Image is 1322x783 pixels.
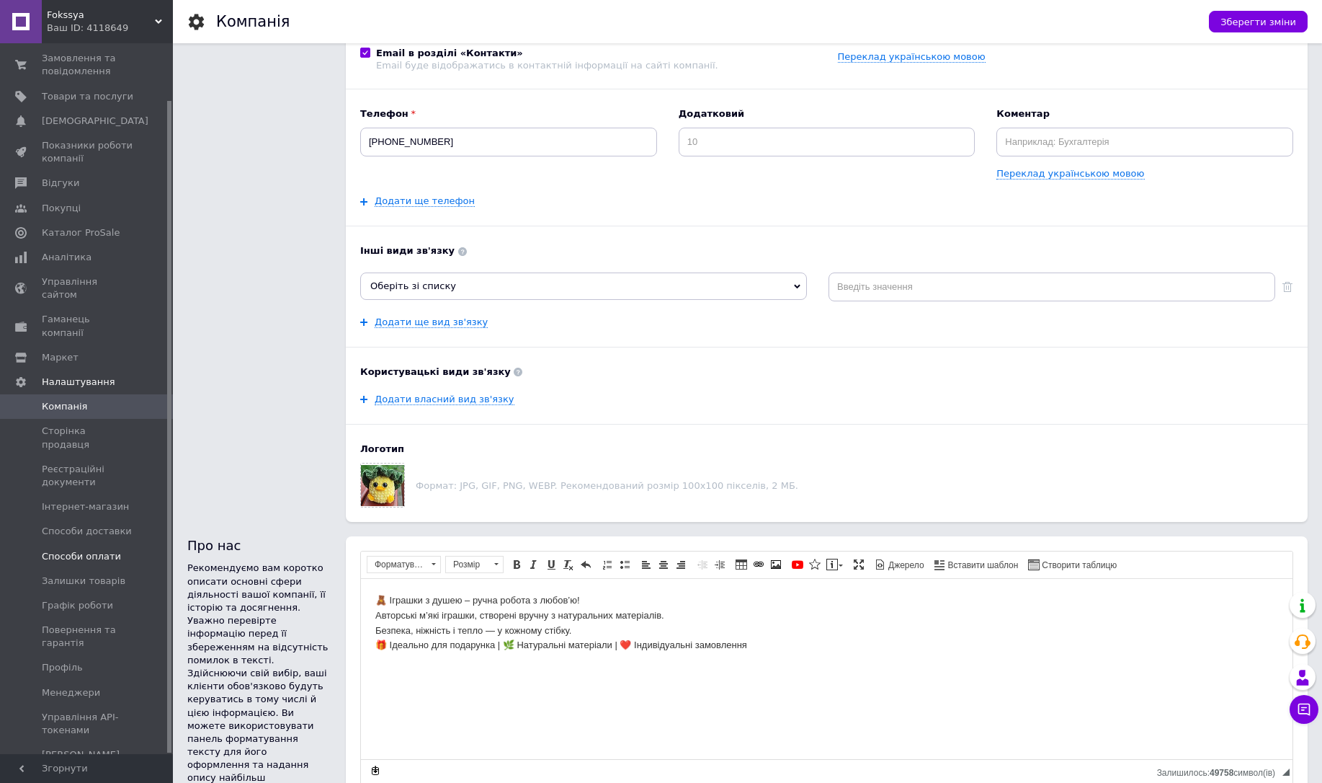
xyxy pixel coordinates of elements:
[42,139,133,165] span: Показники роботи компанії
[187,536,331,554] div: Про нас
[851,557,867,572] a: Максимізувати
[360,128,657,156] input: +38 096 0000000
[42,711,133,737] span: Управління API-токенами
[42,376,115,389] span: Налаштування
[578,557,594,572] a: Повернути (Ctrl+Z)
[446,557,489,572] span: Розмір
[376,48,523,58] b: Email в розділі «Контакти»
[509,557,524,572] a: Жирний (Ctrl+B)
[375,317,488,328] a: Додати ще вид зв'язку
[679,107,975,120] b: Додатковий
[768,557,784,572] a: Зображення
[42,525,132,538] span: Способи доставки
[946,559,1019,572] span: Вставити шаблон
[1040,559,1117,572] span: Створити таблицю
[560,557,576,572] a: Видалити форматування
[932,557,1021,572] a: Вставити шаблон
[445,556,504,573] a: Розмір
[360,244,1293,257] b: Інші види зв'язку
[360,107,657,120] b: Телефон
[599,557,615,572] a: Вставити/видалити нумерований список
[872,557,926,572] a: Джерело
[733,557,749,572] a: Таблиця
[42,275,133,301] span: Управління сайтом
[375,394,514,405] a: Додати власний вид зв'язку
[1209,11,1308,32] button: Зберегти зміни
[1220,17,1296,27] span: Зберегти зміни
[526,557,542,572] a: Курсив (Ctrl+I)
[42,52,133,78] span: Замовлення та повідомлення
[996,128,1293,156] input: Наприклад: Бухгалтерія
[1290,695,1318,724] button: Чат з покупцем
[543,557,559,572] a: Підкреслений (Ctrl+U)
[695,557,710,572] a: Зменшити відступ
[42,226,120,239] span: Каталог ProSale
[656,557,671,572] a: По центру
[42,90,133,103] span: Товари та послуги
[42,425,133,451] span: Сторінка продавця
[838,51,986,63] a: Переклад українською мовою
[996,107,1293,120] b: Коментар
[1282,769,1290,776] span: Потягніть для зміни розмірів
[807,557,823,572] a: Вставити іконку
[712,557,728,572] a: Збільшити відступ
[824,557,845,572] a: Вставити повідомлення
[42,500,129,513] span: Інтернет-магазин
[367,556,441,573] a: Форматування
[673,557,689,572] a: По правому краю
[42,115,148,128] span: [DEMOGRAPHIC_DATA]
[886,559,924,572] span: Джерело
[42,599,113,612] span: Графік роботи
[42,463,133,489] span: Реєстраційні документи
[790,557,805,572] a: Додати відео з YouTube
[370,280,456,291] span: Оберіть зі списку
[360,366,1293,379] b: Користувацькі види зв'язку
[42,351,79,364] span: Маркет
[42,251,91,264] span: Аналітика
[42,400,87,413] span: Компанія
[1157,764,1282,778] div: Кiлькiсть символiв
[638,557,654,572] a: По лівому краю
[42,202,81,215] span: Покупці
[47,22,173,35] div: Ваш ID: 4118649
[367,763,383,779] a: Зробити резервну копію зараз
[42,313,133,339] span: Гаманець компанії
[679,128,975,156] input: 10
[367,557,426,572] span: Форматування
[1026,557,1119,572] a: Створити таблицю
[996,168,1144,180] a: Переклад українською мовою
[42,177,79,190] span: Відгуки
[42,575,125,588] span: Залишки товарів
[42,661,83,674] span: Профіль
[42,550,121,563] span: Способи оплати
[47,9,155,22] span: Fokssya
[42,624,133,650] span: Повернення та гарантія
[376,60,718,71] div: Email буде відображатись в контактній інформації на сайті компанії.
[42,686,100,699] span: Менеджери
[1210,768,1233,778] span: 49758
[416,480,1293,491] p: Формат: JPG, GIF, PNG, WEBP. Рекомендований розмір 100х100 пікселів, 2 МБ.
[617,557,633,572] a: Вставити/видалити маркований список
[829,273,1275,301] input: Введіть значення
[751,557,767,572] a: Вставити/Редагувати посилання (Ctrl+L)
[375,195,475,207] a: Додати ще телефон
[361,579,1292,759] iframe: Редактор, 3D8BF8D4-1873-461B-98CF-C4360B24349B
[216,13,290,30] h1: Компанія
[360,443,1293,456] b: Логотип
